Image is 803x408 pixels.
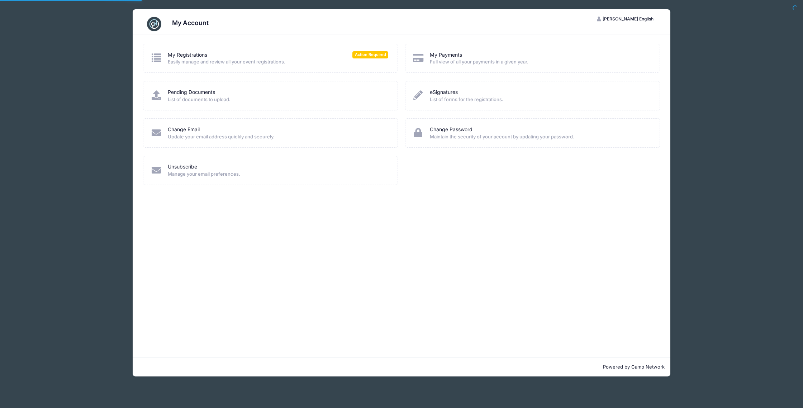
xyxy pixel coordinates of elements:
img: CampNetwork [147,17,161,31]
span: [PERSON_NAME] English [603,16,654,22]
p: Powered by Camp Network [138,364,665,371]
a: Pending Documents [168,89,215,96]
span: List of documents to upload. [168,96,388,103]
a: eSignatures [430,89,458,96]
span: Maintain the security of your account by updating your password. [430,133,650,141]
button: [PERSON_NAME] English [591,13,660,25]
span: Full view of all your payments in a given year. [430,58,650,66]
h3: My Account [172,19,209,27]
a: My Registrations [168,51,207,59]
a: Unsubscribe [168,163,197,171]
a: Change Password [430,126,472,133]
span: Update your email address quickly and securely. [168,133,388,141]
span: Easily manage and review all your event registrations. [168,58,388,66]
span: Action Required [352,51,388,58]
span: Manage your email preferences. [168,171,388,178]
span: List of forms for the registrations. [430,96,650,103]
a: Change Email [168,126,200,133]
a: My Payments [430,51,462,59]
